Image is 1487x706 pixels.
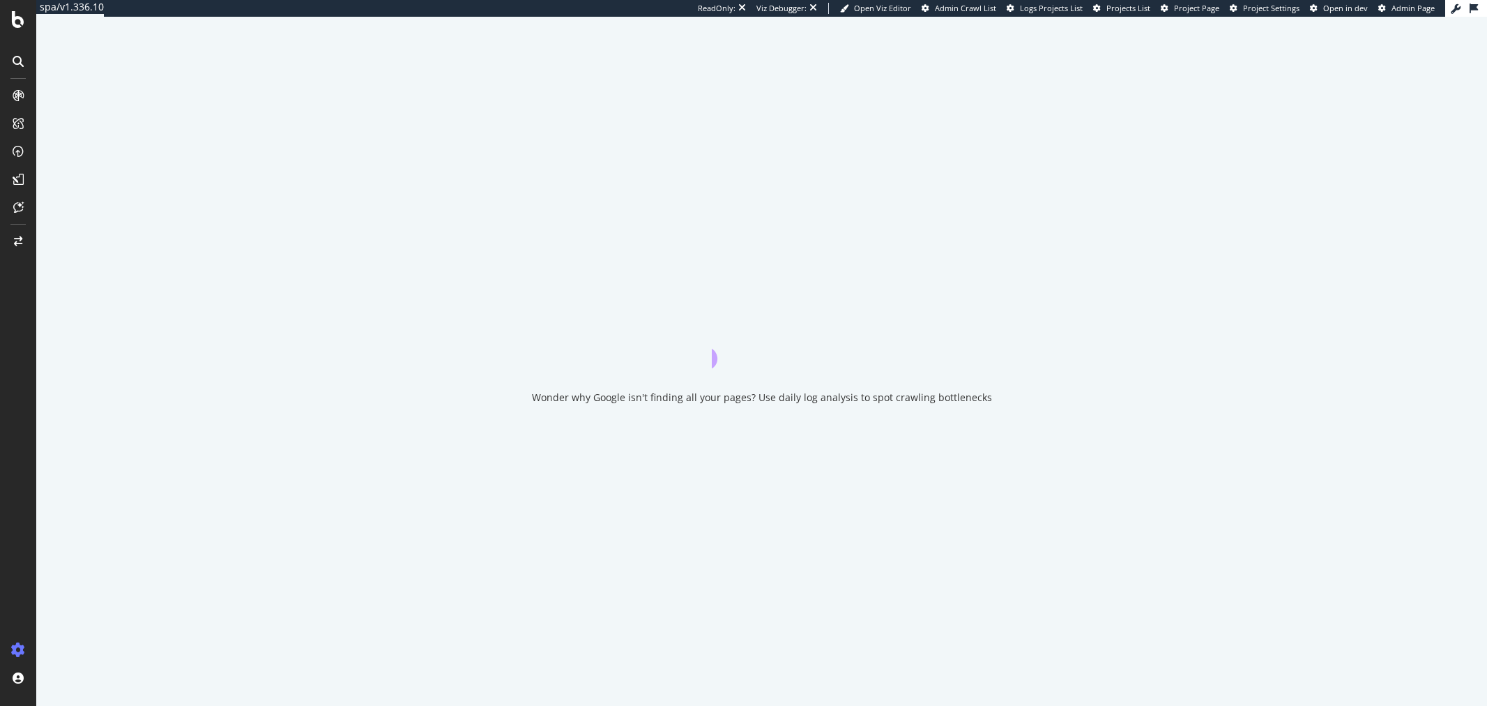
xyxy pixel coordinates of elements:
a: Admin Page [1378,3,1435,14]
div: ReadOnly: [698,3,735,14]
span: Open Viz Editor [854,3,911,13]
span: Admin Crawl List [935,3,996,13]
div: animation [712,318,812,368]
a: Project Settings [1230,3,1299,14]
a: Project Page [1161,3,1219,14]
a: Logs Projects List [1007,3,1083,14]
a: Projects List [1093,3,1150,14]
div: Viz Debugger: [756,3,807,14]
span: Project Page [1174,3,1219,13]
span: Project Settings [1243,3,1299,13]
span: Admin Page [1391,3,1435,13]
a: Open Viz Editor [840,3,911,14]
span: Open in dev [1323,3,1368,13]
a: Open in dev [1310,3,1368,14]
a: Admin Crawl List [922,3,996,14]
span: Projects List [1106,3,1150,13]
span: Logs Projects List [1020,3,1083,13]
div: Wonder why Google isn't finding all your pages? Use daily log analysis to spot crawling bottlenecks [532,391,992,405]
